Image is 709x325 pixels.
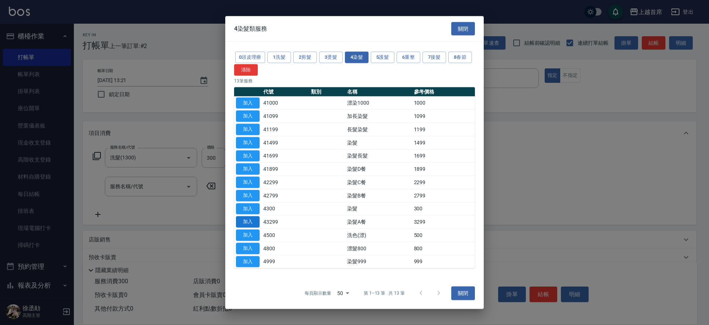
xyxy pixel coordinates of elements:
td: 4500 [261,228,309,242]
td: 染髮D餐 [345,162,412,176]
button: 加入 [236,256,260,267]
button: 清除 [234,64,258,75]
button: 加入 [236,124,260,135]
button: 加入 [236,111,260,122]
button: 2剪髮 [293,52,317,63]
p: 每頁顯示數量 [305,290,331,297]
td: 43299 [261,215,309,228]
p: 第 1–13 筆 共 13 筆 [364,290,405,297]
td: 2299 [412,176,475,189]
td: 41099 [261,109,309,123]
td: 漂染1000 [345,97,412,110]
button: 加入 [236,203,260,214]
td: 41899 [261,162,309,176]
p: 13 筆服務 [234,77,475,84]
td: 42799 [261,189,309,202]
span: 4染髮類服務 [234,25,267,32]
div: 50 [334,283,352,303]
td: 染髮 [345,202,412,216]
td: 800 [412,242,475,255]
td: 999 [412,255,475,268]
td: 染髮C餐 [345,176,412,189]
button: 8春節 [448,52,472,63]
td: 41199 [261,123,309,136]
td: 300 [412,202,475,216]
button: 加入 [236,97,260,109]
td: 加長染髮 [345,109,412,123]
button: 加入 [236,177,260,188]
td: 41000 [261,97,309,110]
td: 染髮 [345,136,412,149]
td: 4800 [261,242,309,255]
td: 1899 [412,162,475,176]
button: 關閉 [451,287,475,300]
td: 長髮染髮 [345,123,412,136]
td: 4300 [261,202,309,216]
td: 41499 [261,136,309,149]
button: 4染髮 [345,52,369,63]
button: 加入 [236,216,260,228]
button: 0頭皮理療 [235,52,265,63]
td: 41699 [261,149,309,163]
td: 染髮B餐 [345,189,412,202]
td: 4999 [261,255,309,268]
button: 加入 [236,137,260,148]
th: 名稱 [345,87,412,97]
td: 1199 [412,123,475,136]
td: 1000 [412,97,475,110]
button: 關閉 [451,22,475,35]
td: 染髮A餐 [345,215,412,228]
th: 類別 [309,87,345,97]
td: 染髮長髮 [345,149,412,163]
td: 2799 [412,189,475,202]
th: 代號 [261,87,309,97]
td: 1699 [412,149,475,163]
button: 5護髮 [371,52,394,63]
button: 加入 [236,230,260,241]
button: 加入 [236,243,260,254]
td: 500 [412,228,475,242]
button: 6重整 [397,52,420,63]
td: 洗色(漂) [345,228,412,242]
td: 3299 [412,215,475,228]
td: 42299 [261,176,309,189]
td: 1099 [412,109,475,123]
button: 3燙髮 [319,52,343,63]
td: 1499 [412,136,475,149]
button: 7接髮 [422,52,446,63]
button: 1洗髮 [267,52,291,63]
th: 參考價格 [412,87,475,97]
button: 加入 [236,190,260,201]
button: 加入 [236,150,260,162]
td: 染髮999 [345,255,412,268]
button: 加入 [236,163,260,175]
td: 漂髮800 [345,242,412,255]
